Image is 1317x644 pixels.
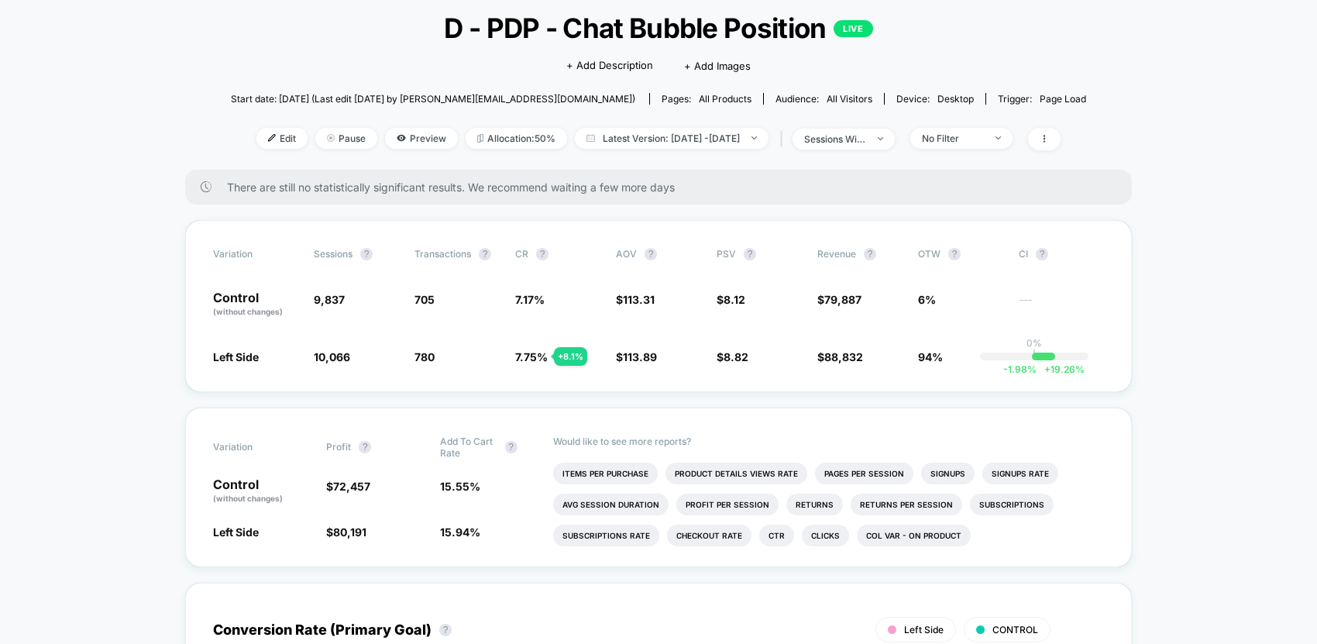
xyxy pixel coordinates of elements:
[667,525,751,546] li: Checkout Rate
[824,350,863,363] span: 88,832
[878,137,883,140] img: end
[326,525,366,539] span: $
[817,350,863,363] span: $
[1037,363,1085,375] span: 19.26 %
[676,494,779,515] li: Profit Per Session
[717,293,745,306] span: $
[948,248,961,260] button: ?
[884,93,985,105] span: Device:
[213,478,311,505] p: Control
[213,350,259,363] span: Left Side
[479,248,491,260] button: ?
[213,436,298,459] span: Variation
[586,134,595,142] img: calendar
[440,480,480,493] span: 15.55 %
[256,128,308,149] span: Edit
[744,248,756,260] button: ?
[1019,248,1104,260] span: CI
[786,494,843,515] li: Returns
[213,525,259,539] span: Left Side
[904,624,944,635] span: Left Side
[227,181,1101,194] span: There are still no statistically significant results. We recommend waiting a few more days
[623,293,655,306] span: 113.31
[824,293,861,306] span: 79,887
[326,441,351,453] span: Profit
[864,248,876,260] button: ?
[314,248,352,260] span: Sessions
[414,293,435,306] span: 705
[314,293,345,306] span: 9,837
[554,347,587,366] div: + 8.1 %
[333,480,370,493] span: 72,457
[213,248,298,260] span: Variation
[359,441,371,453] button: ?
[231,93,635,105] span: Start date: [DATE] (Last edit [DATE] by [PERSON_NAME][EMAIL_ADDRESS][DOMAIN_NAME])
[616,350,657,363] span: $
[439,624,452,636] button: ?
[665,463,807,484] li: Product Details Views Rate
[724,350,748,363] span: 8.82
[273,12,1043,44] span: D - PDP - Chat Bubble Position
[724,293,745,306] span: 8.12
[268,134,276,142] img: edit
[998,93,1086,105] div: Trigger:
[515,350,548,363] span: 7.75 %
[623,350,657,363] span: 113.89
[575,128,769,149] span: Latest Version: [DATE] - [DATE]
[834,20,872,37] p: LIVE
[553,463,658,484] li: Items Per Purchase
[616,248,637,260] span: AOV
[776,128,793,150] span: |
[759,525,794,546] li: Ctr
[995,136,1001,139] img: end
[333,525,366,539] span: 80,191
[815,463,913,484] li: Pages Per Session
[326,480,370,493] span: $
[553,436,1104,447] p: Would like to see more reports?
[717,350,748,363] span: $
[515,293,545,306] span: 7.17 %
[817,293,861,306] span: $
[616,293,655,306] span: $
[699,93,751,105] span: all products
[937,93,974,105] span: desktop
[1003,363,1037,375] span: -1.98 %
[213,291,298,318] p: Control
[213,494,283,503] span: (without changes)
[414,248,471,260] span: Transactions
[992,624,1038,635] span: CONTROL
[684,60,751,72] span: + Add Images
[414,350,435,363] span: 780
[385,128,458,149] span: Preview
[515,248,528,260] span: CR
[1044,363,1051,375] span: +
[1036,248,1048,260] button: ?
[440,436,497,459] span: Add To Cart Rate
[775,93,872,105] div: Audience:
[1026,337,1042,349] p: 0%
[921,463,975,484] li: Signups
[1033,349,1036,360] p: |
[440,525,480,539] span: 15.94 %
[645,248,657,260] button: ?
[717,248,736,260] span: PSV
[918,350,943,363] span: 94%
[466,128,567,149] span: Allocation: 50%
[970,494,1054,515] li: Subscriptions
[553,525,659,546] li: Subscriptions Rate
[315,128,377,149] span: Pause
[817,248,856,260] span: Revenue
[851,494,962,515] li: Returns Per Session
[553,494,669,515] li: Avg Session Duration
[827,93,872,105] span: All Visitors
[505,441,518,453] button: ?
[314,350,350,363] span: 10,066
[922,133,984,144] div: No Filter
[1040,93,1086,105] span: Page Load
[536,248,548,260] button: ?
[802,525,849,546] li: Clicks
[1019,295,1104,318] span: ---
[477,134,483,143] img: rebalance
[360,248,373,260] button: ?
[918,248,1003,260] span: OTW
